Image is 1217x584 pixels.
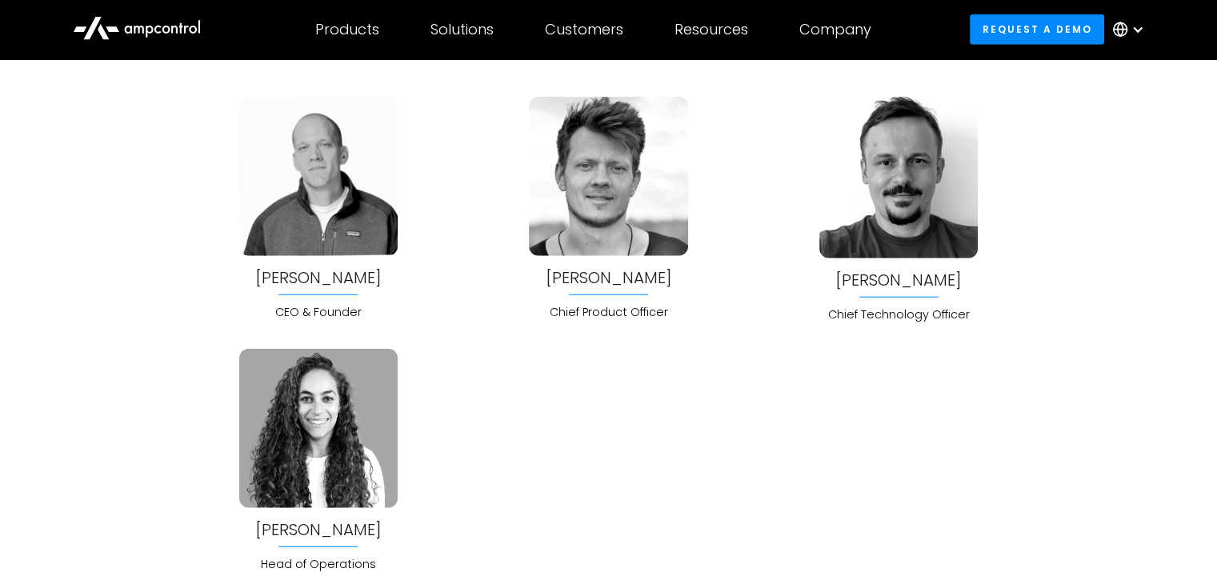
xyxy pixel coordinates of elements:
div: Customers [545,21,623,38]
img: Ampcontrol's Team Member [239,349,398,507]
img: Ampcontrol's Team Member [239,97,398,255]
div: [PERSON_NAME] [545,269,671,286]
div: Company [799,21,871,38]
div: [PERSON_NAME] [255,521,382,538]
img: Ampcontrol's Team Member [819,97,978,258]
div: Solutions [430,21,494,38]
div: Chief Product Officer [529,303,687,321]
a: View team member info [255,269,382,286]
div: CEO & Founder [239,303,398,321]
a: Request a demo [970,14,1104,44]
div: Products [315,21,379,38]
div: Resources [675,21,748,38]
div: [PERSON_NAME] [255,269,382,286]
a: View team member info [835,271,962,289]
div: [PERSON_NAME] [835,271,962,289]
div: Head of Operations [239,555,398,573]
a: View team member info [545,269,671,286]
img: Ampcontrol's Team Member [529,97,687,255]
a: View team member info [255,521,382,538]
div: Chief Technology Officer [819,306,978,323]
